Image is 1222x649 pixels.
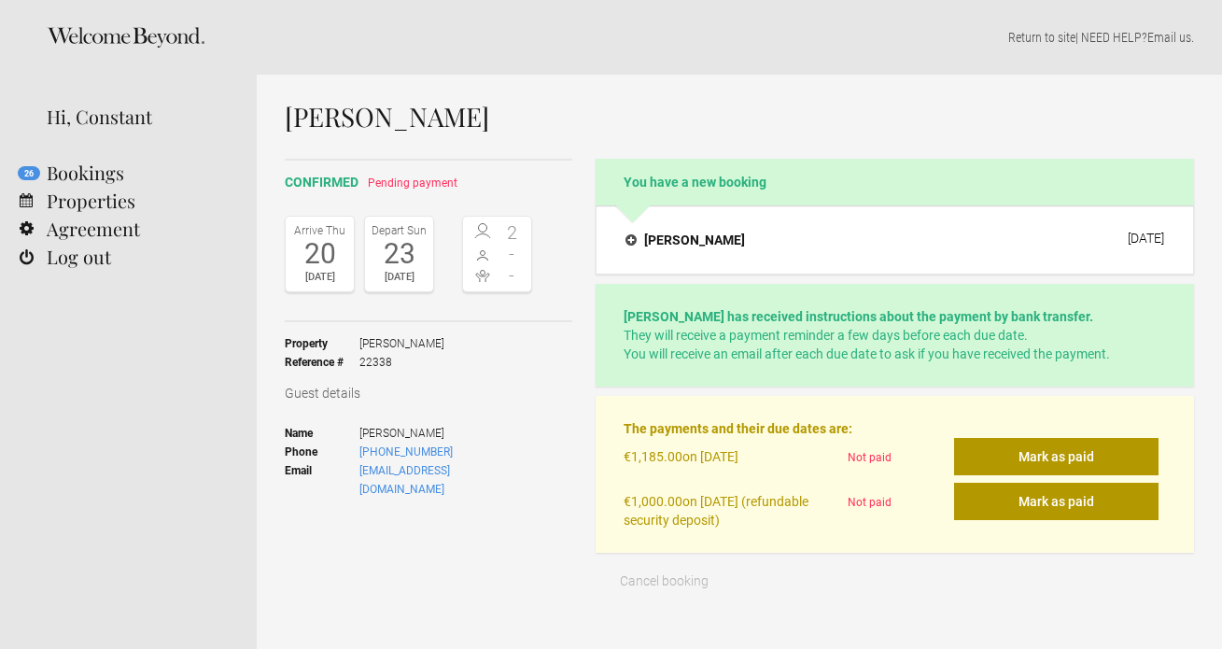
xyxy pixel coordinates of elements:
[625,231,745,249] h4: [PERSON_NAME]
[290,221,349,240] div: Arrive Thu
[285,443,359,461] strong: Phone
[285,461,359,499] strong: Email
[624,309,1093,324] strong: [PERSON_NAME] has received instructions about the payment by bank transfer.
[359,424,532,443] span: [PERSON_NAME]
[498,245,527,263] span: -
[498,223,527,242] span: 2
[596,159,1194,205] h2: You have a new booking
[285,334,359,353] strong: Property
[596,562,734,600] button: Cancel booking
[620,573,709,588] span: Cancel booking
[498,266,527,285] span: -
[359,334,444,353] span: [PERSON_NAME]
[1008,30,1075,45] a: Return to site
[954,483,1159,520] button: Mark as paid
[624,483,840,529] div: on [DATE] (refundable security deposit)
[840,483,954,529] div: Not paid
[285,28,1194,47] p: | NEED HELP? .
[290,240,349,268] div: 20
[290,268,349,287] div: [DATE]
[285,424,359,443] strong: Name
[954,438,1159,475] button: Mark as paid
[624,307,1166,363] p: They will receive a payment reminder a few days before each due date. You will receive an email a...
[370,221,428,240] div: Depart Sun
[285,103,1194,131] h1: [PERSON_NAME]
[285,173,572,192] h2: confirmed
[1147,30,1191,45] a: Email us
[624,494,682,509] flynt-currency: €1,000.00
[840,438,954,483] div: Not paid
[370,240,428,268] div: 23
[47,103,229,131] div: Hi, Constant
[624,438,840,483] div: on [DATE]
[611,220,1179,260] button: [PERSON_NAME] [DATE]
[359,445,453,459] a: [PHONE_NUMBER]
[368,176,457,190] span: Pending payment
[624,421,852,436] strong: The payments and their due dates are:
[359,353,444,372] span: 22338
[624,449,682,464] flynt-currency: €1,185.00
[285,384,572,402] h3: Guest details
[285,353,359,372] strong: Reference #
[370,268,428,287] div: [DATE]
[359,464,450,496] a: [EMAIL_ADDRESS][DOMAIN_NAME]
[18,166,40,180] flynt-notification-badge: 26
[1128,231,1164,246] div: [DATE]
